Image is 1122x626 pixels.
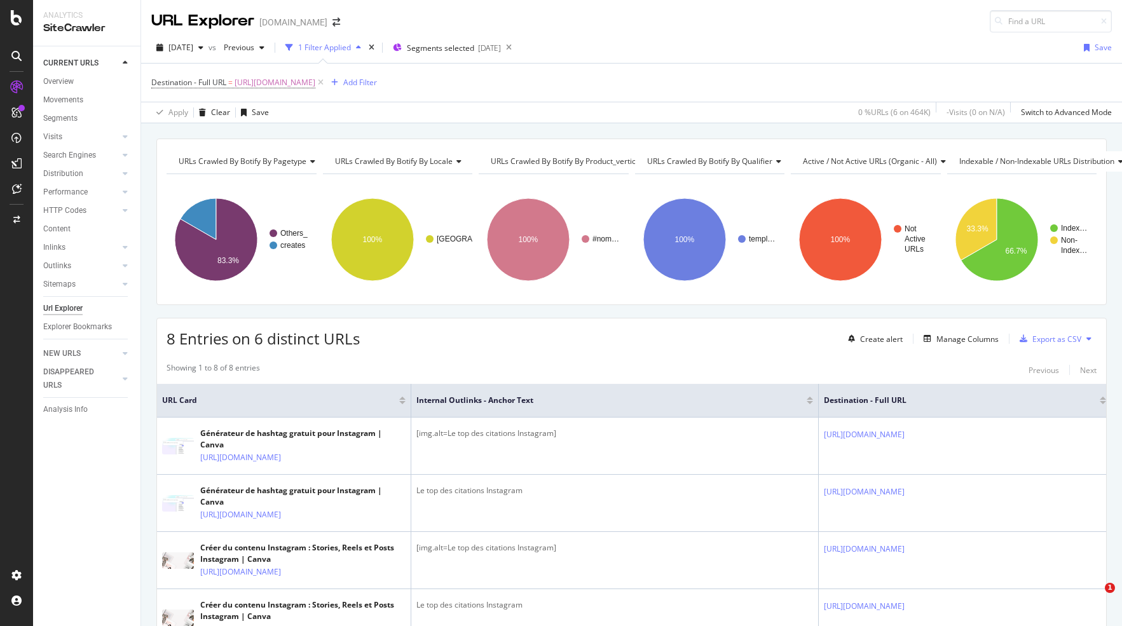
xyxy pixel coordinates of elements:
[1029,365,1059,376] div: Previous
[791,184,941,295] svg: A chart.
[335,156,453,167] span: URLs Crawled By Botify By locale
[1095,42,1112,53] div: Save
[824,428,905,441] a: [URL][DOMAIN_NAME]
[162,395,396,406] span: URL Card
[228,77,233,88] span: =
[43,365,107,392] div: DISAPPEARED URLS
[947,184,1097,295] svg: A chart.
[43,302,83,315] div: Url Explorer
[43,241,119,254] a: Inlinks
[167,184,317,295] div: A chart.
[332,151,472,172] h4: URLs Crawled By Botify By locale
[1079,583,1109,613] iframe: Intercom live chat
[43,347,81,360] div: NEW URLS
[43,259,119,273] a: Outlinks
[43,259,71,273] div: Outlinks
[219,37,270,58] button: Previous
[43,130,119,144] a: Visits
[43,320,112,334] div: Explorer Bookmarks
[176,151,325,172] h4: URLs Crawled By Botify By pagetype
[298,42,351,53] div: 1 Filter Applied
[635,184,785,295] svg: A chart.
[905,235,926,243] text: Active
[416,542,813,554] div: [img.alt=Le top des citations Instagram]
[43,241,65,254] div: Inlinks
[936,334,999,344] div: Manage Columns
[323,184,473,295] svg: A chart.
[280,229,308,238] text: Others_
[366,41,377,54] div: times
[1079,37,1112,58] button: Save
[824,543,905,555] a: [URL][DOMAIN_NAME]
[1029,362,1059,378] button: Previous
[824,600,905,613] a: [URL][DOMAIN_NAME]
[749,235,775,243] text: templ…
[43,278,119,291] a: Sitemaps
[43,10,130,21] div: Analytics
[162,552,194,569] img: main image
[592,235,619,243] text: #nom…
[800,151,956,172] h4: Active / Not Active URLs
[674,235,694,244] text: 100%
[407,43,474,53] span: Segments selected
[1080,365,1097,376] div: Next
[280,241,305,250] text: creates
[43,112,78,125] div: Segments
[1061,224,1087,233] text: Index…
[43,21,130,36] div: SiteCrawler
[200,485,406,508] div: Générateur de hashtag gratuit pour Instagram | Canva
[168,107,188,118] div: Apply
[162,438,194,454] img: main image
[43,403,132,416] a: Analysis Info
[43,186,88,199] div: Performance
[843,329,903,349] button: Create alert
[478,43,501,53] div: [DATE]
[151,77,226,88] span: Destination - Full URL
[831,235,851,244] text: 100%
[1061,236,1078,245] text: Non-
[235,74,315,92] span: [URL][DOMAIN_NAME]
[43,204,119,217] a: HTTP Codes
[43,149,96,162] div: Search Engines
[200,542,406,565] div: Créer du contenu Instagram : Stories, Reels et Posts Instagram | Canva
[43,403,88,416] div: Analysis Info
[959,156,1114,167] span: Indexable / Non-Indexable URLs distribution
[416,428,813,439] div: [img.alt=Le top des citations Instagram]
[326,75,377,90] button: Add Filter
[905,245,924,254] text: URLs
[416,395,788,406] span: Internal Outlinks - Anchor Text
[43,204,86,217] div: HTTP Codes
[990,10,1112,32] input: Find a URL
[43,93,83,107] div: Movements
[824,395,1081,406] span: Destination - Full URL
[416,599,813,611] div: Le top des citations Instagram
[647,156,772,167] span: URLs Crawled By Botify By qualifier
[43,149,119,162] a: Search Engines
[488,151,665,172] h4: URLs Crawled By Botify By product_verticals
[43,365,119,392] a: DISAPPEARED URLS
[43,167,83,180] div: Distribution
[479,184,629,295] svg: A chart.
[860,334,903,344] div: Create alert
[43,222,71,236] div: Content
[200,599,406,622] div: Créer du contenu Instagram : Stories, Reels et Posts Instagram | Canva
[200,451,281,464] a: [URL][DOMAIN_NAME]
[1015,329,1081,349] button: Export as CSV
[151,10,254,32] div: URL Explorer
[43,222,132,236] a: Content
[167,328,360,349] span: 8 Entries on 6 distinct URLs
[343,77,377,88] div: Add Filter
[43,130,62,144] div: Visits
[167,362,260,378] div: Showing 1 to 8 of 8 entries
[43,112,132,125] a: Segments
[858,107,931,118] div: 0 % URLs ( 6 on 464K )
[43,186,119,199] a: Performance
[1061,246,1087,255] text: Index…
[491,156,646,167] span: URLs Crawled By Botify By product_verticals
[388,37,501,58] button: Segments selected[DATE]
[362,235,382,244] text: 100%
[437,235,516,243] text: [GEOGRAPHIC_DATA]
